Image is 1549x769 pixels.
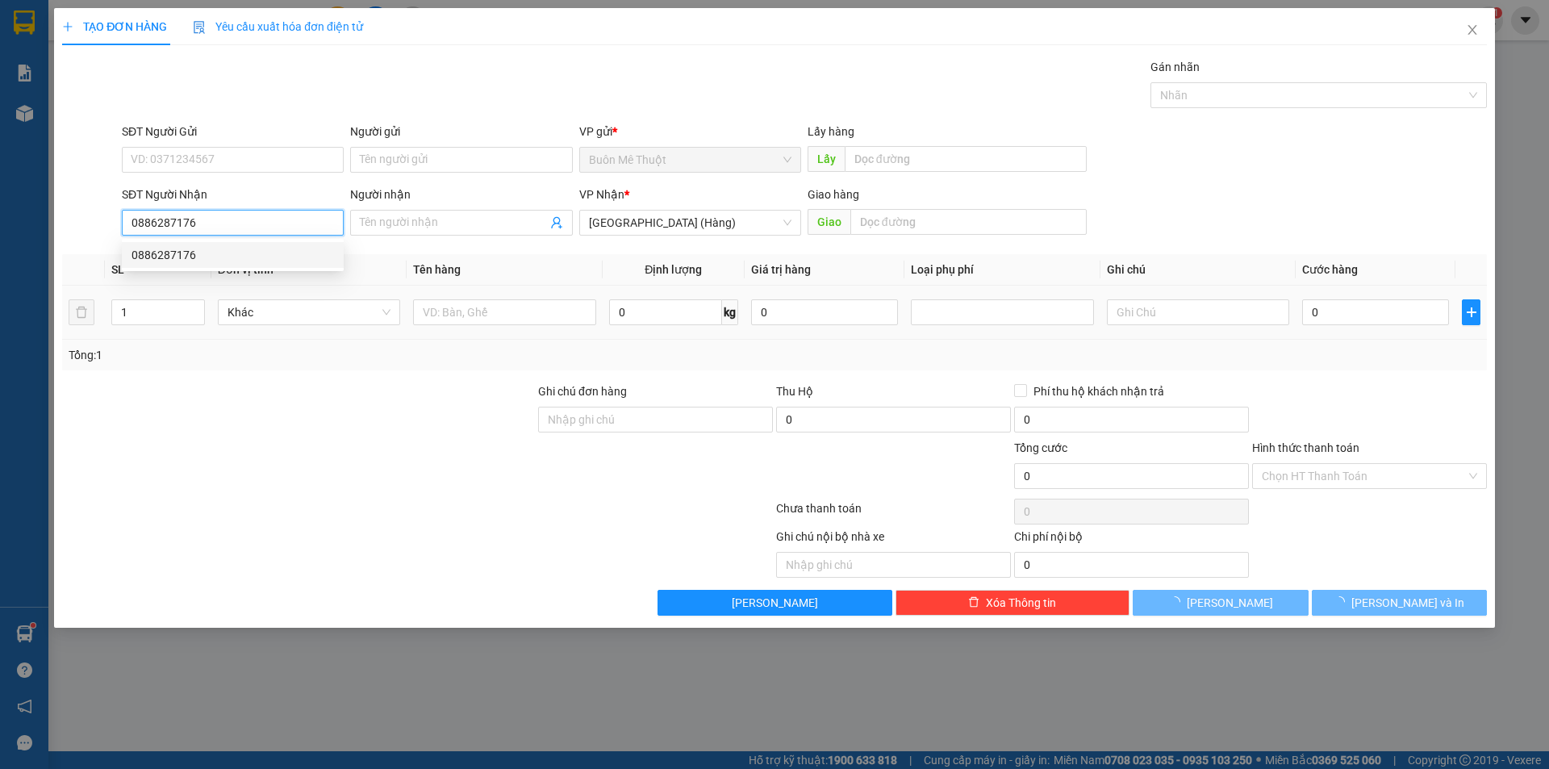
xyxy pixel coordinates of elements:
button: [PERSON_NAME] và In [1312,590,1487,616]
div: 50.000 [12,102,180,121]
span: Gửi: [14,15,39,32]
input: Dọc đường [845,146,1087,172]
input: Nhập ghi chú [776,552,1011,578]
img: icon [193,21,206,34]
span: Đà Nẵng (Hàng) [589,211,791,235]
span: VP Nhận [579,188,624,201]
input: Ghi chú đơn hàng [538,407,773,433]
div: Tổng: 1 [69,346,598,364]
div: Người nhận [350,186,572,203]
span: Lấy hàng [808,125,854,138]
label: Gán nhãn [1150,61,1200,73]
div: SĐT Người Nhận [122,186,344,203]
span: delete [968,596,979,609]
div: 0886287176 [132,246,334,264]
div: VP gửi [579,123,801,140]
div: Chi phí nội bộ [1014,528,1249,552]
button: delete [69,299,94,325]
span: SL [111,263,124,276]
div: Buôn Mê Thuột [14,14,177,33]
span: Nhận: [189,14,228,31]
span: TẠO ĐƠN HÀNG [62,20,167,33]
span: plus [1463,306,1479,319]
span: Phí thu hộ khách nhận trả [1027,382,1171,400]
span: Giao [808,209,850,235]
div: 0988853919 [189,69,353,92]
span: Yêu cầu xuất hóa đơn điện tử [193,20,363,33]
input: Dọc đường [850,209,1087,235]
span: CR : [12,103,37,120]
label: Ghi chú đơn hàng [538,385,627,398]
button: [PERSON_NAME] [658,590,892,616]
span: loading [1334,596,1351,608]
span: Định lượng [645,263,702,276]
div: Ghi chú nội bộ nhà xe [776,528,1011,552]
span: Lấy [808,146,845,172]
th: Ghi chú [1100,254,1296,286]
span: Giao hàng [808,188,859,201]
span: plus [62,21,73,32]
span: Khác [228,300,390,324]
span: close [1466,23,1479,36]
button: deleteXóa Thông tin [896,590,1130,616]
div: 0886287176 [122,242,344,268]
th: Loại phụ phí [904,254,1100,286]
div: [GEOGRAPHIC_DATA] (Hàng) [189,14,353,69]
span: Thu Hộ [776,385,813,398]
span: Xóa Thông tin [986,594,1056,612]
div: SĐT Người Gửi [122,123,344,140]
span: Giá trị hàng [751,263,811,276]
span: Cước hàng [1302,263,1358,276]
div: Người gửi [350,123,572,140]
span: [PERSON_NAME] [1187,594,1273,612]
div: Chưa thanh toán [774,499,1012,528]
span: user-add [550,216,563,229]
button: [PERSON_NAME] [1133,590,1308,616]
span: Tên hàng [413,263,461,276]
span: Tổng cước [1014,441,1067,454]
button: plus [1462,299,1480,325]
span: loading [1169,596,1187,608]
button: Close [1450,8,1495,53]
span: [PERSON_NAME] [732,594,818,612]
input: 0 [751,299,898,325]
span: Buôn Mê Thuột [589,148,791,172]
span: [PERSON_NAME] và In [1351,594,1464,612]
span: kg [722,299,738,325]
input: Ghi Chú [1107,299,1289,325]
label: Hình thức thanh toán [1252,441,1359,454]
input: VD: Bàn, Ghế [413,299,595,325]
